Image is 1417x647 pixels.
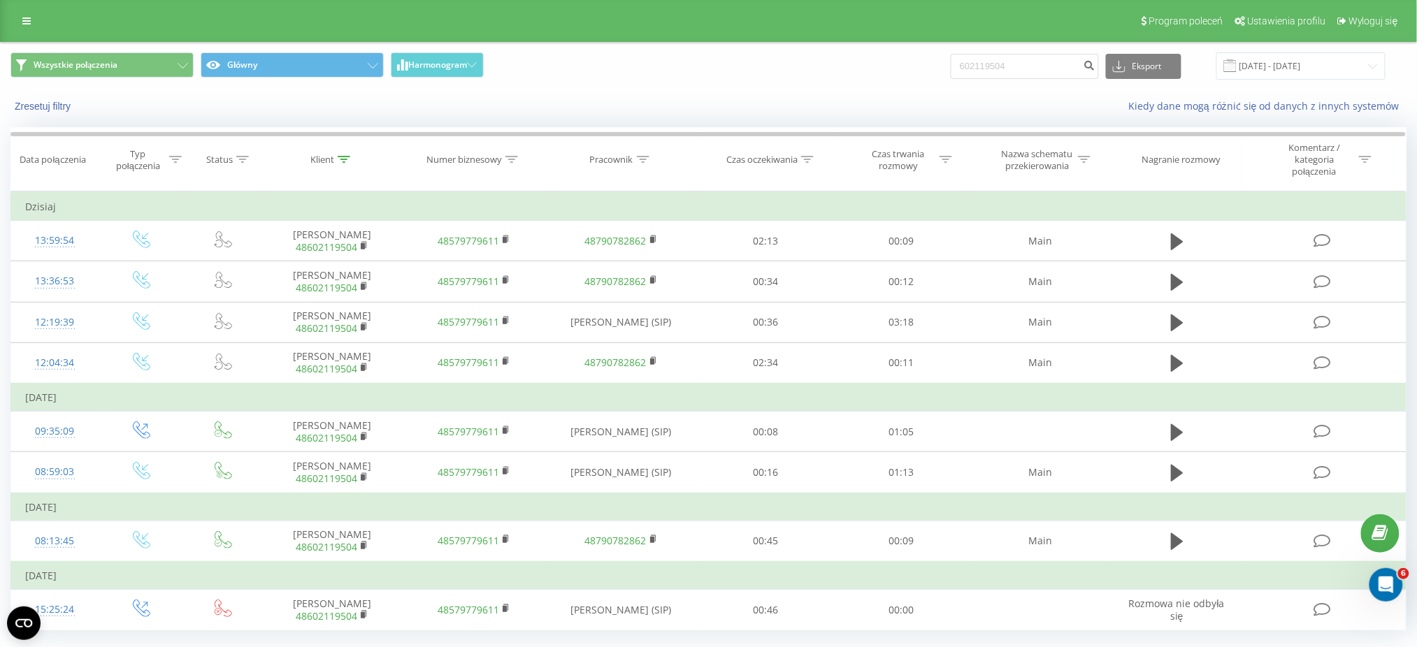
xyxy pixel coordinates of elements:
[296,540,357,553] a: 48602119504
[1348,15,1398,27] span: Wyloguj się
[1247,15,1325,27] span: Ustawienia profilu
[545,452,697,493] td: [PERSON_NAME] (SIP)
[296,240,357,254] a: 48602119504
[833,261,970,302] td: 00:12
[438,465,499,479] a: 48579779611
[296,321,357,335] a: 48602119504
[1000,148,1074,172] div: Nazwa schematu przekierowania
[119,190,257,204] div: мы тратим на этом деньги
[25,596,84,623] div: 15:25:24
[590,154,633,166] div: Pracownik
[1398,568,1409,579] span: 6
[68,7,97,17] h1: Daria
[261,221,403,261] td: [PERSON_NAME]
[833,412,970,452] td: 01:05
[296,609,357,623] a: 48602119504
[25,458,84,486] div: 08:59:03
[438,603,499,616] a: 48579779611
[726,154,798,166] div: Czas oczekiwania
[426,154,502,166] div: Numer biznesowy
[438,356,499,369] a: 48579779611
[66,458,78,469] button: Załaduj załącznik
[698,302,834,342] td: 00:36
[261,302,403,342] td: [PERSON_NAME]
[833,521,970,562] td: 00:09
[296,472,357,485] a: 48602119504
[545,590,697,630] td: [PERSON_NAME] (SIP)
[44,458,55,469] button: Selektor plików GIF
[25,418,84,445] div: 09:35:09
[10,100,78,112] button: Zresetuj filtry
[11,328,229,496] div: Спасибо за ваше терпение!В настоящее время наблюдаем стабильную работу сервисов.[PERSON_NAME] из ...
[698,590,834,630] td: 00:46
[1142,154,1221,166] div: Nagranie rozmowy
[11,255,268,328] div: Daria mówi…
[11,122,268,182] div: Alexander mówi…
[833,342,970,384] td: 00:11
[25,309,84,336] div: 12:19:39
[62,131,257,172] div: делайте тикет с финансовым департаментом. ваша программа работает с постоянными ошибками
[110,148,166,172] div: Typ połączenia
[585,356,647,369] a: 48790782862
[296,431,357,444] a: 48602119504
[970,221,1112,261] td: Main
[970,261,1112,302] td: Main
[438,234,499,247] a: 48579779611
[585,234,647,247] a: 48790782862
[698,412,834,452] td: 00:08
[833,221,970,261] td: 00:09
[219,6,245,32] button: Główna
[25,528,84,555] div: 08:13:45
[970,302,1112,342] td: Main
[25,227,84,254] div: 13:59:54
[261,261,403,302] td: [PERSON_NAME]
[585,534,647,547] a: 48790782862
[261,590,403,630] td: [PERSON_NAME]
[108,182,268,212] div: мы тратим на этом деньги
[261,521,403,562] td: [PERSON_NAME]
[111,214,268,245] div: и заплатили вам немалые
[833,452,970,493] td: 01:13
[50,122,268,180] div: делайте тикет с финансовым департаментом. ваша программа работает с постоянными ошибками
[1106,54,1181,79] button: Eksport
[391,52,484,78] button: Harmonogram
[438,534,499,547] a: 48579779611
[22,263,218,318] div: Подскажите, пожалуйста, ваш актуальный контактный номер - передам информацию ответственному менед...
[68,17,107,31] p: Aktywny
[1129,597,1225,623] span: Rozmowa nie odbyła się
[11,562,1407,590] td: [DATE]
[698,261,834,302] td: 00:34
[122,222,257,236] div: и заплатили вам немалые
[970,452,1112,493] td: Main
[25,349,84,377] div: 12:04:34
[545,412,697,452] td: [PERSON_NAME] (SIP)
[7,606,41,640] button: Open CMP widget
[1149,15,1223,27] span: Program poleceń
[22,75,218,103] div: Przepraszamy za tymczasowe trudności!
[261,412,403,452] td: [PERSON_NAME]
[698,521,834,562] td: 00:45
[1369,568,1403,602] iframe: Intercom live chat
[970,521,1112,562] td: Main
[11,182,268,214] div: Alexander mówi…
[11,328,268,527] div: Daria mówi…
[296,362,357,375] a: 48602119504
[22,357,218,384] div: В настоящее время наблюдаем стабильную работу сервисов.
[951,54,1099,79] input: Wyszukiwanie według numeru
[22,458,33,469] button: Selektor emotek
[438,425,499,438] a: 48579779611
[408,60,467,70] span: Harmonogram
[11,193,1407,221] td: Dzisiaj
[970,342,1112,384] td: Main
[11,384,1407,412] td: [DATE]
[25,268,84,295] div: 13:36:53
[12,428,268,452] textarea: Napisz wiadomość...
[698,342,834,384] td: 02:34
[296,281,357,294] a: 48602119504
[1128,99,1407,112] a: Kiedy dane mogą różnić się od danych z innych systemów
[261,452,403,493] td: [PERSON_NAME]
[201,52,384,78] button: Główny
[40,8,62,30] img: Profile image for Daria
[833,302,970,342] td: 03:18
[310,154,334,166] div: Klient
